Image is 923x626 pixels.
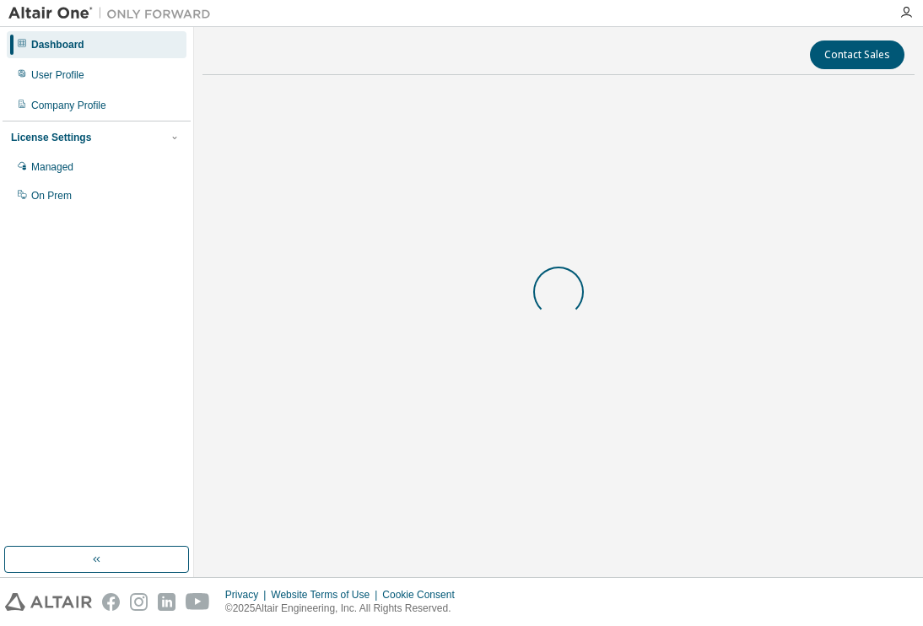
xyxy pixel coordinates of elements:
[8,5,219,22] img: Altair One
[225,588,271,602] div: Privacy
[810,40,904,69] button: Contact Sales
[31,68,84,82] div: User Profile
[31,99,106,112] div: Company Profile
[382,588,464,602] div: Cookie Consent
[31,160,73,174] div: Managed
[102,593,120,611] img: facebook.svg
[158,593,175,611] img: linkedin.svg
[5,593,92,611] img: altair_logo.svg
[31,189,72,202] div: On Prem
[225,602,465,616] p: © 2025 Altair Engineering, Inc. All Rights Reserved.
[130,593,148,611] img: instagram.svg
[186,593,210,611] img: youtube.svg
[11,131,91,144] div: License Settings
[31,38,84,51] div: Dashboard
[271,588,382,602] div: Website Terms of Use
